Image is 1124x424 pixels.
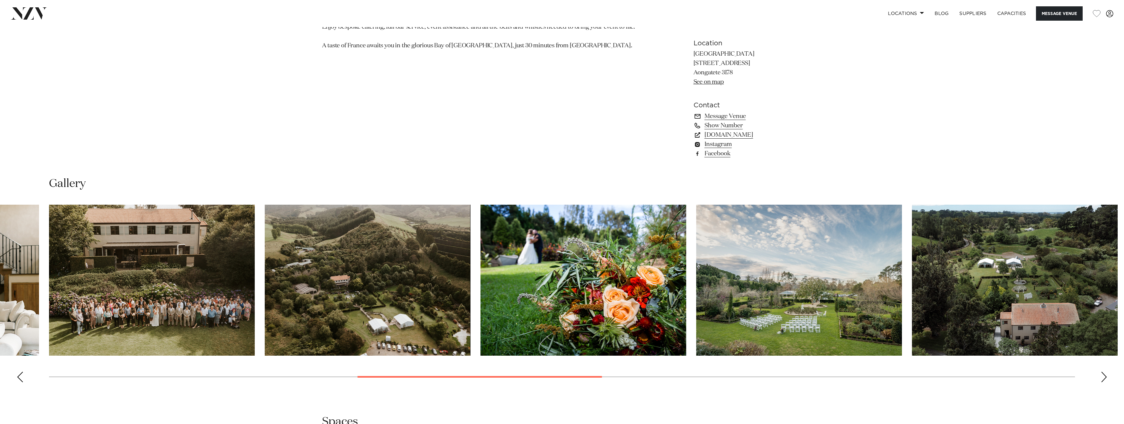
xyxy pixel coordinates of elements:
[265,205,470,356] swiper-slide: 8 / 20
[694,79,724,85] a: See on map
[694,38,802,48] h6: Location
[954,6,992,21] a: SUPPLIERS
[694,112,802,121] a: Message Venue
[480,205,686,356] swiper-slide: 9 / 20
[1036,6,1083,21] button: Message Venue
[883,6,929,21] a: Locations
[992,6,1032,21] a: Capacities
[49,176,86,191] h2: Gallery
[694,121,802,130] a: Show Number
[694,140,802,149] a: Instagram
[49,205,255,356] swiper-slide: 7 / 20
[11,7,47,19] img: nzv-logo.png
[694,149,802,158] a: Facebook
[696,205,902,356] swiper-slide: 10 / 20
[929,6,954,21] a: BLOG
[912,205,1118,356] swiper-slide: 11 / 20
[694,50,802,87] p: [GEOGRAPHIC_DATA] [STREET_ADDRESS] Aongatete 3178
[694,100,802,110] h6: Contact
[694,130,802,140] a: [DOMAIN_NAME]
